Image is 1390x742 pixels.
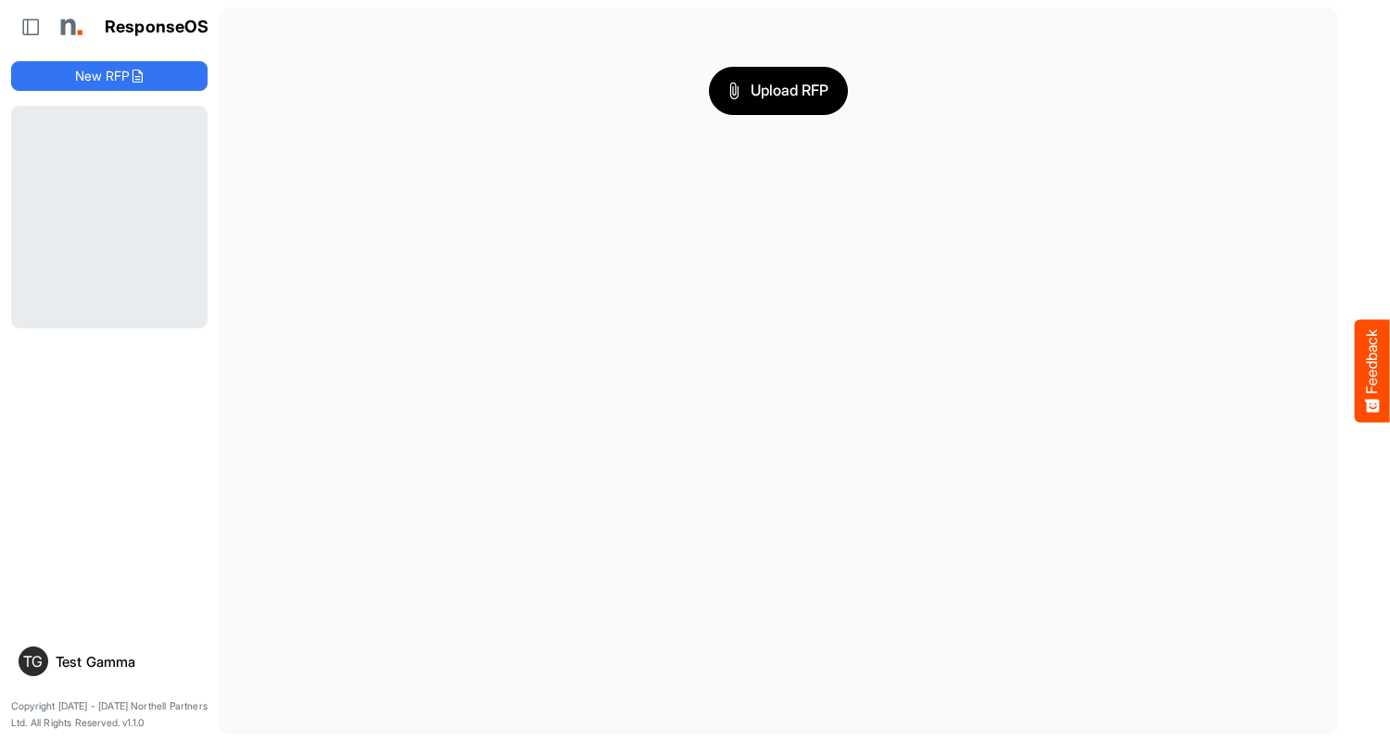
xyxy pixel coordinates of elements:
button: New RFP [11,61,208,91]
img: Northell [51,8,88,45]
div: Test Gamma [56,655,200,669]
p: Copyright [DATE] - [DATE] Northell Partners Ltd. All Rights Reserved. v1.1.0 [11,698,208,731]
button: Feedback [1355,320,1390,423]
div: Loading... [11,106,208,328]
button: Upload RFP [709,67,848,115]
span: Upload RFP [728,79,828,103]
h1: ResponseOS [105,18,209,37]
span: TG [23,654,43,669]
